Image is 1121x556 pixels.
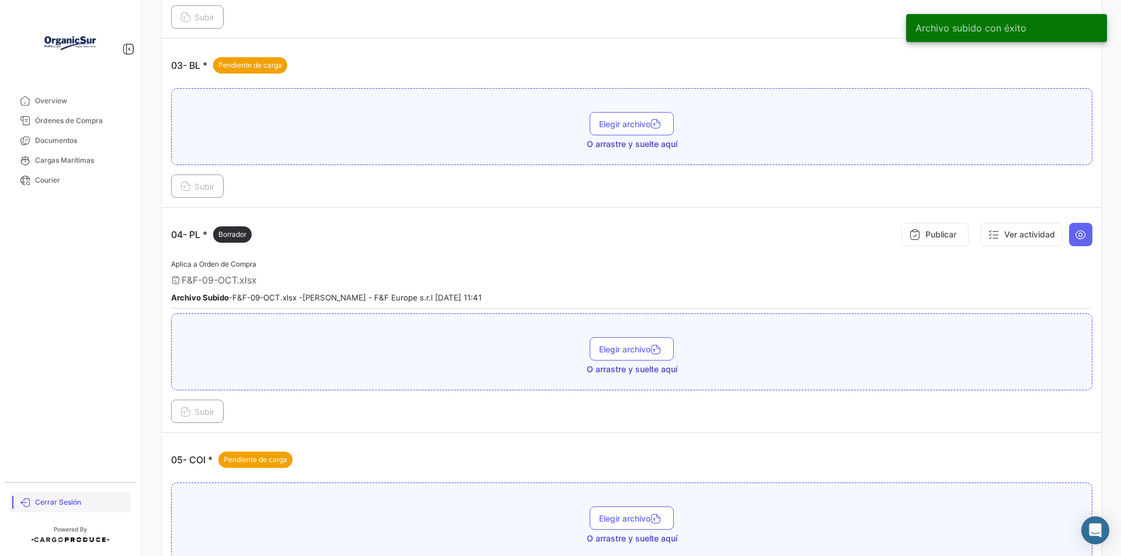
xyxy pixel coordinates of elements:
[180,407,214,417] span: Subir
[171,293,229,302] b: Archivo Subido
[171,452,293,468] p: 05- COI *
[599,513,664,523] span: Elegir archivo
[35,116,126,126] span: Órdenes de Compra
[218,229,246,240] span: Borrador
[171,5,224,29] button: Subir
[590,337,674,361] button: Elegir archivo
[587,533,677,544] span: O arrastre y suelte aquí
[1081,516,1109,544] div: Abrir Intercom Messenger
[171,174,224,198] button: Subir
[180,181,214,191] span: Subir
[35,497,126,508] span: Cerrar Sesión
[9,111,131,131] a: Órdenes de Compra
[980,223,1063,246] button: Ver actividad
[599,344,664,354] span: Elegir archivo
[9,170,131,190] a: Courier
[35,135,126,146] span: Documentos
[590,506,674,530] button: Elegir archivo
[41,14,99,72] img: Logo+OrganicSur.png
[587,363,677,375] span: O arrastre y suelte aquí
[901,223,969,246] button: Publicar
[9,131,131,151] a: Documentos
[171,293,482,302] small: - F&F-09-OCT.xlsx - [PERSON_NAME] - F&F Europe s.r.l [DATE] 11:41
[224,454,287,465] span: Pendiente de carga
[218,60,282,71] span: Pendiente de carga
[587,138,677,150] span: O arrastre y suelte aquí
[171,57,287,74] p: 03- BL *
[182,274,257,286] span: F&F-09-OCT.xlsx
[35,96,126,106] span: Overview
[9,151,131,170] a: Cargas Marítimas
[180,12,214,22] span: Subir
[171,226,252,243] p: 04- PL *
[9,91,131,111] a: Overview
[35,175,126,186] span: Courier
[915,22,1026,34] span: Archivo subido con éxito
[171,260,256,268] span: Aplica a Orden de Compra
[171,400,224,423] button: Subir
[590,112,674,135] button: Elegir archivo
[35,155,126,166] span: Cargas Marítimas
[599,119,664,129] span: Elegir archivo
